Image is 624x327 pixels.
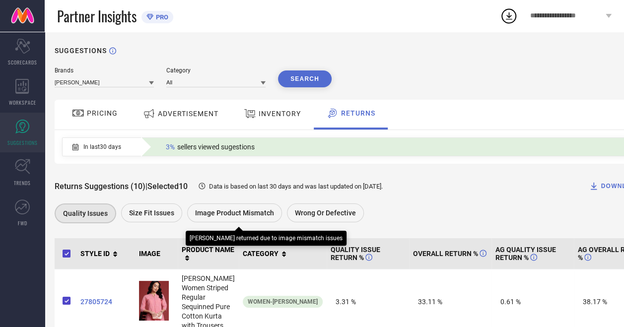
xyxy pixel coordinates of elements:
span: PRICING [87,109,118,117]
span: 0.61 % [495,293,570,311]
span: SUGGESTIONS [7,139,38,146]
span: Size fit issues [129,209,174,217]
span: Partner Insights [57,6,137,26]
span: Wrong or Defective [295,209,356,217]
span: SCORECARDS [8,59,37,66]
div: Brands [55,67,154,74]
span: QUALITY ISSUE RETURN % [331,246,405,262]
div: Percentage of sellers who have viewed suggestions for the current Insight Type [161,140,260,153]
th: PRODUCT NAME [178,238,239,269]
h1: SUGGESTIONS [55,47,107,55]
a: 27805724 [80,298,131,306]
span: sellers viewed sugestions [177,143,255,151]
span: WORKSPACE [9,99,36,106]
th: STYLE ID [76,238,135,269]
div: [PERSON_NAME] returned due to image mismatch issues [190,235,343,242]
span: 33.11 % [413,293,487,311]
span: TRENDS [14,179,31,187]
span: 3.31 % [331,293,405,311]
span: FWD [18,219,27,227]
span: Data is based on last 30 days and was last updated on [DATE] . [209,183,383,190]
th: IMAGE [135,238,178,269]
span: Quality issues [63,209,108,217]
div: Open download list [500,7,518,25]
div: Category [166,67,266,74]
span: | [145,182,147,191]
span: Image product mismatch [195,209,274,217]
span: OVERALL RETURN % [413,250,486,258]
span: 3% [166,143,175,151]
span: RETURNS [341,109,375,117]
span: Selected 10 [147,182,188,191]
span: In last 30 days [83,143,121,150]
span: Returns Suggestions (10) [55,182,145,191]
th: CATEGORY [239,238,327,269]
span: ADVERTISEMENT [158,110,218,118]
span: INVENTORY [259,110,301,118]
img: 99238181-ddf0-4fbf-848d-a0fa2dc462d11710236961065-kurta-set-3431710236960514-1.jpg [139,281,169,321]
span: PRO [153,13,168,21]
span: AG QUALITY ISSUE RETURN % [495,246,570,262]
button: Search [278,70,332,87]
span: Women-[PERSON_NAME] [248,298,318,305]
